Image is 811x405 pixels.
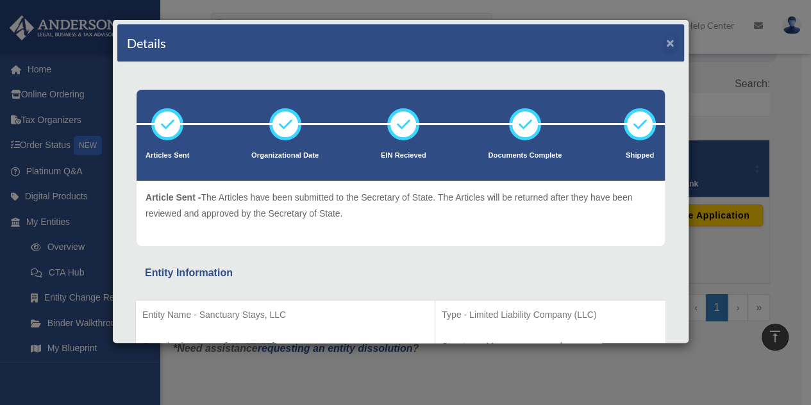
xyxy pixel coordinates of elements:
p: Type - Limited Liability Company (LLC) [442,307,659,323]
p: Organization State - [US_STATE] [142,338,428,354]
span: Article Sent - [146,192,201,202]
p: Organizational Date [251,149,319,162]
h4: Details [127,34,166,52]
button: × [666,36,674,49]
div: Entity Information [145,264,656,282]
p: Shipped [624,149,656,162]
p: Articles Sent [146,149,189,162]
p: The Articles have been submitted to the Secretary of State. The Articles will be returned after t... [146,190,656,221]
p: Documents Complete [488,149,562,162]
p: Structure - Manager-managed [442,338,659,354]
p: Entity Name - Sanctuary Stays, LLC [142,307,428,323]
p: EIN Recieved [381,149,426,162]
